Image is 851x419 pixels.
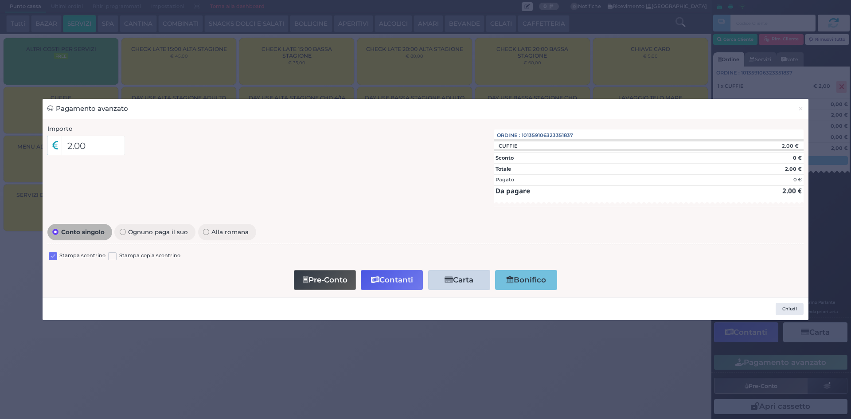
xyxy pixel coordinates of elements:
[126,229,191,235] span: Ognuno paga il suo
[793,176,802,184] div: 0 €
[59,229,107,235] span: Conto singolo
[782,186,802,195] strong: 2.00 €
[428,270,490,290] button: Carta
[495,270,557,290] button: Bonifico
[496,176,514,184] div: Pagato
[497,132,520,139] span: Ordine :
[793,155,802,161] strong: 0 €
[47,104,128,114] h3: Pagamento avanzato
[494,143,522,149] div: CUFFIE
[726,143,804,149] div: 2.00 €
[47,124,73,133] label: Importo
[522,132,573,139] span: 101359106323351837
[294,270,356,290] button: Pre-Conto
[776,303,804,315] button: Chiudi
[361,270,423,290] button: Contanti
[496,166,511,172] strong: Totale
[793,99,808,119] button: Chiudi
[209,229,251,235] span: Alla romana
[119,252,180,260] label: Stampa copia scontrino
[59,252,105,260] label: Stampa scontrino
[496,186,530,195] strong: Da pagare
[496,155,514,161] strong: Sconto
[785,166,802,172] strong: 2.00 €
[798,104,804,114] span: ×
[62,136,125,155] input: Es. 30.99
